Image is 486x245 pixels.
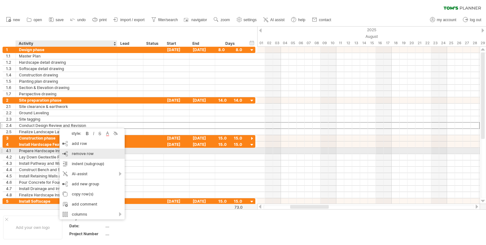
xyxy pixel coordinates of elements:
[6,148,16,154] div: 4.1
[3,216,62,239] div: Add your own logo
[19,135,114,141] div: Construction phase
[319,18,331,22] span: contact
[19,179,114,185] div: Pour Concrete for Foundations and Footings
[6,66,16,72] div: 1.3
[19,122,114,128] div: Conduct Design Review and Revision
[164,97,190,103] div: [DATE]
[19,129,114,135] div: Finalize Landscape Layout Design Documents
[91,16,109,24] a: print
[164,198,190,204] div: [DATE]
[192,40,211,47] div: End
[463,40,471,46] div: Wednesday, 27 August 2025
[120,18,145,22] span: import / export
[19,154,114,160] div: Lay Down Geotextile Fabric and Gravel Base
[218,198,242,204] div: 15.0
[6,110,16,116] div: 2.2
[19,66,114,72] div: Softscape detail drawing
[19,173,114,179] div: Install Retaining Walls and Edging
[321,40,328,46] div: Saturday, 9 August 2025
[190,97,215,103] div: [DATE]
[19,160,114,166] div: Install Pathway and Walkway Pavers
[19,85,114,91] div: Section & Elevation drawing
[344,40,352,46] div: Tuesday, 12 August 2025
[77,18,86,22] span: undo
[6,192,16,198] div: 4.8
[6,167,16,173] div: 4.4
[62,131,84,136] div: style:
[19,47,114,53] div: Design phase
[34,18,42,22] span: open
[19,110,114,116] div: Ground Leveling
[59,199,125,209] div: add comment
[305,40,313,46] div: Thursday, 7 August 2025
[25,16,44,24] a: open
[191,18,207,22] span: navigator
[408,40,415,46] div: Wednesday, 20 August 2025
[235,16,259,24] a: settings
[6,122,16,128] div: 2.4
[392,40,400,46] div: Monday, 18 August 2025
[164,141,190,147] div: [DATE]
[4,16,22,24] a: new
[6,97,16,103] div: 2
[19,53,114,59] div: Master Plan
[190,135,215,141] div: [DATE]
[328,40,336,46] div: Sunday, 10 August 2025
[244,18,257,22] span: settings
[415,40,423,46] div: Thursday, 21 August 2025
[262,16,286,24] a: AI assist
[6,72,16,78] div: 1.4
[6,141,16,147] div: 4
[13,18,20,22] span: new
[19,198,114,204] div: Install Softscape
[6,173,16,179] div: 4.5
[265,40,273,46] div: Saturday, 2 August 2025
[59,209,125,219] div: columns
[461,16,483,24] a: log out
[218,141,242,147] div: 15.0
[470,18,481,22] span: log out
[218,135,242,141] div: 15.0
[6,78,16,84] div: 1.5
[289,40,297,46] div: Tuesday, 5 August 2025
[215,40,245,47] div: Days
[400,40,408,46] div: Tuesday, 19 August 2025
[19,192,114,198] div: Finalize Hardscape Installation and Compaction
[59,139,125,149] div: add row
[6,154,16,160] div: 4.2
[59,179,125,189] div: add new group
[59,189,125,199] div: copy row(s)
[6,104,16,110] div: 2.1
[257,40,265,46] div: Friday, 1 August 2025
[158,18,178,22] span: filter/search
[376,40,384,46] div: Saturday, 16 August 2025
[281,40,289,46] div: Monday, 4 August 2025
[19,167,114,173] div: Construct Bench and Seating Areas
[6,135,16,141] div: 3
[437,18,456,22] span: my account
[368,40,376,46] div: Friday, 15 August 2025
[6,179,16,185] div: 4.6
[221,18,230,22] span: zoom
[19,148,114,154] div: Prepare Hardscape Installation Site
[120,40,140,47] div: Lead
[439,40,447,46] div: Sunday, 24 August 2025
[69,231,104,236] div: Project Number
[431,40,439,46] div: Saturday, 23 August 2025
[167,40,186,47] div: Start
[212,16,232,24] a: zoom
[99,18,107,22] span: print
[6,59,16,65] div: 1.2
[423,40,431,46] div: Friday, 22 August 2025
[150,16,180,24] a: filter/search
[471,40,479,46] div: Thursday, 28 August 2025
[59,169,125,179] div: AI-assist
[72,151,94,156] span: remove row
[69,223,104,229] div: Date:
[19,116,114,122] div: Site tagging
[190,141,215,147] div: [DATE]
[455,40,463,46] div: Tuesday, 26 August 2025
[19,97,114,103] div: Site preparation phase
[19,91,114,97] div: Perspective drawing
[428,16,458,24] a: my account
